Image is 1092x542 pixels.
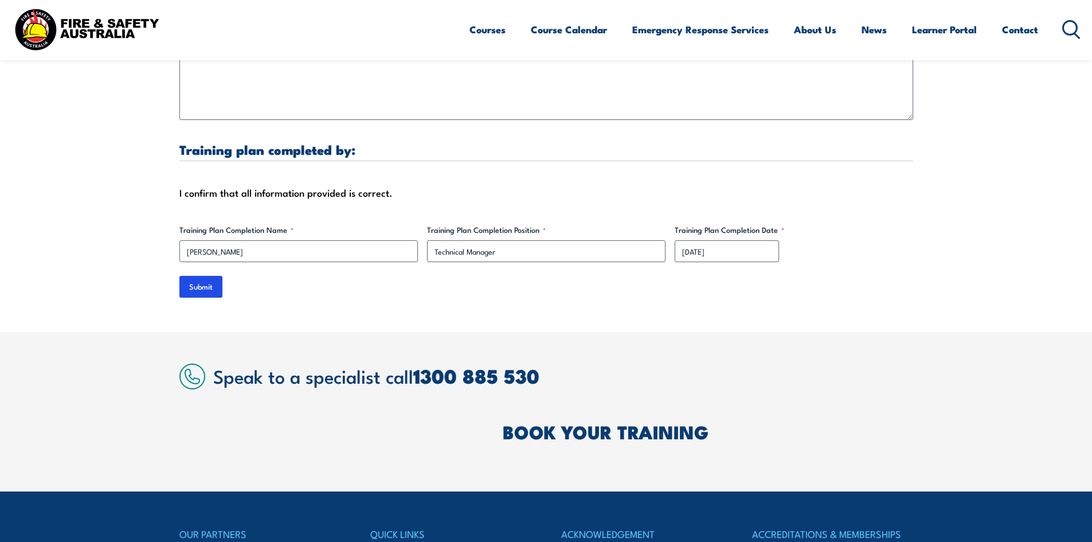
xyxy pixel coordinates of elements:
[469,14,506,45] a: Courses
[179,143,913,156] h3: Training plan completed by:
[752,526,913,542] h4: ACCREDITATIONS & MEMBERSHIPS
[912,14,977,45] a: Learner Portal
[531,14,607,45] a: Course Calendar
[561,526,722,542] h4: ACKNOWLEDGEMENT
[179,276,222,298] input: Submit
[179,184,913,201] div: I confirm that all information provided is correct.
[370,526,531,542] h4: QUICK LINKS
[794,14,836,45] a: About Us
[675,224,913,236] label: Training Plan Completion Date
[1002,14,1038,45] a: Contact
[179,224,418,236] label: Training Plan Completion Name
[427,224,666,236] label: Training Plan Completion Position
[213,365,913,386] h2: Speak to a specialist call
[413,360,539,391] a: 1300 885 530
[503,423,913,439] h2: BOOK YOUR TRAINING
[632,14,769,45] a: Emergency Response Services
[179,526,340,542] h4: OUR PARTNERS
[675,240,779,262] input: dd/mm/yyyy
[862,14,887,45] a: News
